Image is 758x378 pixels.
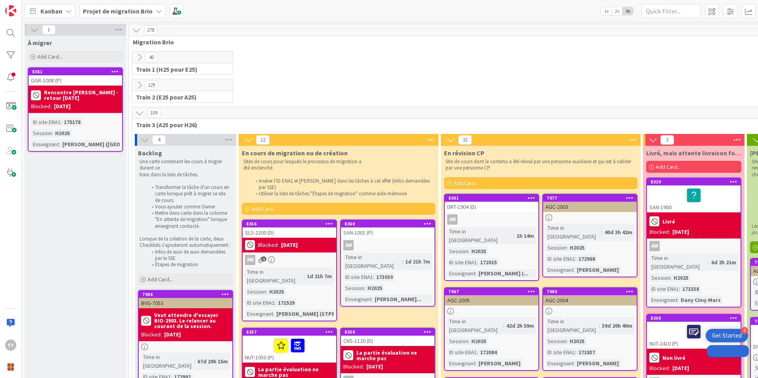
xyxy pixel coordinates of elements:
span: Train 2 (E25 pour A25) [136,93,223,101]
span: : [59,140,60,149]
span: : [475,359,477,368]
div: H2025 [672,273,690,282]
div: [DATE] [54,102,71,111]
span: : [567,243,568,252]
div: AM [447,214,457,225]
span: : [468,337,469,346]
div: [PERSON_NAME]... [373,295,423,304]
b: La partie évaluation ne marche pas [258,367,334,378]
div: 4 [741,327,748,334]
span: : [52,129,53,137]
p: Une carte contenant les cours à migrer durant ce [140,158,232,172]
b: La partie évaluation ne marche pas [356,350,432,361]
span: Backlog [138,149,162,157]
div: H2025 [469,247,488,256]
div: [DATE] [164,330,181,339]
div: 8301DRT-1904 (D) [445,195,538,212]
div: 172015 [478,258,499,267]
div: 7986BVG-7053 [139,291,232,308]
span: 2x [612,7,622,15]
span: Livré, mais attente livraison fonctionnalité [646,149,741,157]
div: AM [245,255,255,265]
b: Projet de migration Brio [83,7,153,15]
div: 8359 [341,328,435,336]
div: YY [5,340,16,351]
div: ID site ENA1 [245,298,275,307]
li: Transformer la tâche d'un cours en carte lorsque prêt à migrer ce site de cours. [147,184,232,204]
div: 7980AGC-2004 [543,288,637,305]
div: Session [447,247,468,256]
div: 7986 [139,291,232,298]
div: ID site ENA1 [447,348,477,357]
span: : [575,348,576,357]
div: Enseignant [447,359,475,368]
div: H2025 [53,129,72,137]
div: H2025 [568,243,586,252]
div: 8361 [32,69,122,74]
div: Blocked: [343,363,364,371]
div: Open Get Started checklist, remaining modules: 4 [706,329,748,342]
img: avatar [5,362,16,373]
p: Lorsque de la création de la carte, deux Checklists s'ajouteront automatiquement : [140,236,232,249]
img: Visit kanbanzone.com [5,5,16,16]
span: 32 [458,135,472,145]
div: 8300 [647,315,741,322]
div: Enseignant [31,140,59,149]
div: Session [649,273,670,282]
div: 40d 3h 42m [603,228,634,237]
div: 7980 [543,288,637,295]
div: Time in [GEOGRAPHIC_DATA] [447,227,513,244]
span: 1x [601,7,612,15]
div: AGC-2004 [543,295,637,305]
div: 7967 [445,288,538,295]
li: Utiliser la liste de tâches "Étapes de migration" comme aide-mémoire [251,191,434,197]
div: 8300NUT-2410 (P) [647,315,741,349]
div: NUT-2410 (P) [647,322,741,349]
div: Session [31,129,52,137]
div: Dany Cinq-Mars [679,296,723,304]
div: 42d 2h 59m [504,321,536,330]
p: train dans la liste de tâches. [140,172,232,178]
div: ID site ENA1 [546,348,575,357]
span: : [266,287,267,296]
div: [PERSON_NAME] [477,359,523,368]
span: Train 1 (H25 pour E25) [136,65,223,73]
div: 7977 [547,195,637,201]
div: [DATE] [281,241,298,249]
span: 1 [42,25,56,34]
div: 1d 21h 7m [305,272,334,281]
div: 7986 [142,292,232,297]
div: Session [546,337,567,346]
div: Enseignant [546,265,574,274]
div: 8357NUT-1050 (P) [243,328,336,363]
li: Insérer l'ID ENA1 et [PERSON_NAME] dans les tâches à cet effet (Infos demandées par SSE) [251,178,434,191]
div: AM [343,240,354,250]
div: 8359 [345,329,435,335]
div: Enseignant [649,296,678,304]
span: 3x [622,7,633,15]
span: : [364,284,366,292]
div: AM [445,214,538,225]
li: Mettre dans carte dans la colonne "En attente de migration" lorsque enseignant contacté. [147,210,232,229]
div: 1d 21h 7m [403,257,432,266]
span: : [513,231,515,240]
div: H2025 [568,337,586,346]
b: Non livré [662,355,685,361]
span: : [670,273,672,282]
span: : [477,348,478,357]
span: : [194,357,195,366]
div: Time in [GEOGRAPHIC_DATA] [447,317,503,334]
span: : [708,258,709,267]
div: SLS-2200 (D) [243,227,336,238]
div: 8329SAN-1900 [647,178,741,212]
div: 39d 20h 40m [600,321,634,330]
b: Livré [662,219,675,224]
span: Add Card... [454,179,479,187]
div: 67d 20h 15m [195,357,230,366]
span: : [402,257,403,266]
span: Add Card... [37,53,63,60]
div: AM [647,241,741,251]
span: 1 [261,256,266,262]
div: ID site ENA1 [343,273,373,281]
div: 8360 [341,220,435,227]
